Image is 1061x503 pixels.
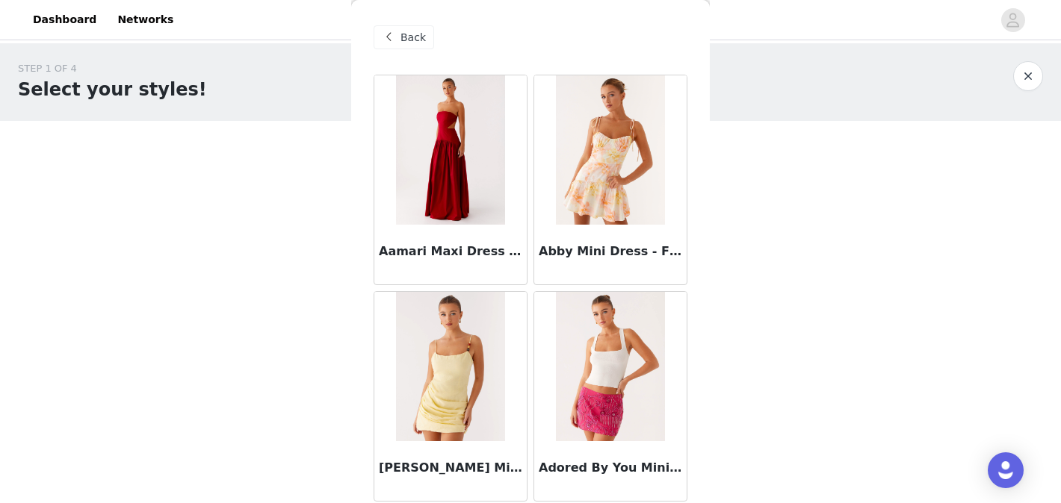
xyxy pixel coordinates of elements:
img: Adella Mini Dress - Yellow [396,292,504,441]
h3: Abby Mini Dress - Floral Print [539,243,682,260]
img: Aamari Maxi Dress - Red [396,75,504,225]
h3: Aamari Maxi Dress - Red [379,243,522,260]
img: Adored By You Mini Skirt - Fuchsia [556,292,664,441]
a: Networks [108,3,182,37]
h3: [PERSON_NAME] Mini Dress - Yellow [379,459,522,477]
h3: Adored By You Mini Skirt - Fuchsia [539,459,682,477]
div: Open Intercom Messenger [988,452,1024,488]
img: Abby Mini Dress - Floral Print [556,75,664,225]
div: STEP 1 OF 4 [18,61,207,76]
div: avatar [1006,8,1020,32]
h1: Select your styles! [18,76,207,103]
span: Back [400,30,426,46]
a: Dashboard [24,3,105,37]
